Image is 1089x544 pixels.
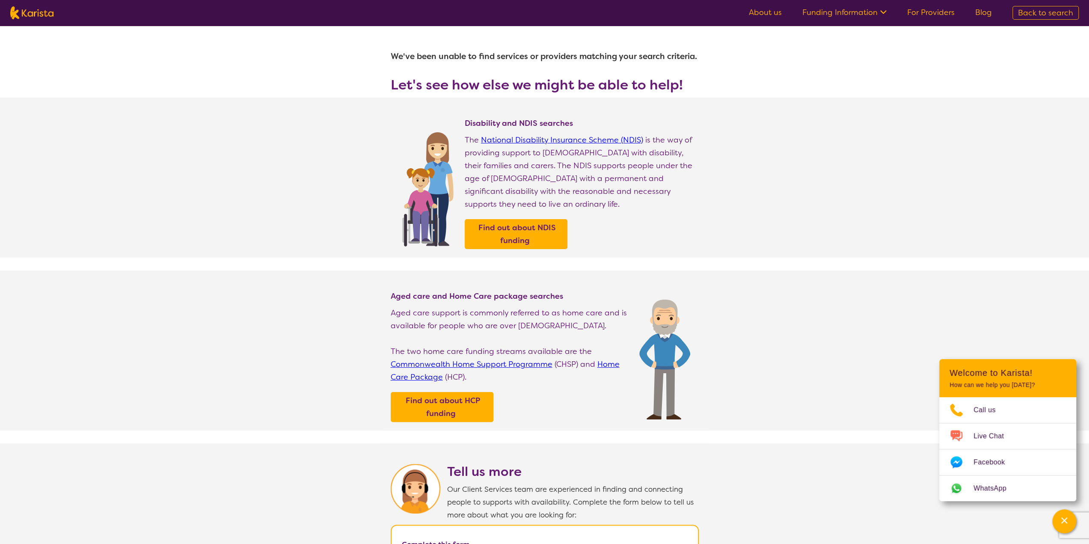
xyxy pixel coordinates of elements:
[907,7,955,18] a: For Providers
[973,430,1014,443] span: Live Chat
[10,6,53,19] img: Karista logo
[639,300,690,419] img: Find Age care and home care package services and providers
[406,395,480,419] b: Find out about HCP funding
[975,7,992,18] a: Blog
[391,291,631,301] h4: Aged care and Home Care package searches
[973,404,1006,416] span: Call us
[802,7,887,18] a: Funding Information
[939,397,1076,501] ul: Choose channel
[950,368,1066,378] h2: Welcome to Karista!
[749,7,782,18] a: About us
[393,394,491,420] a: Find out about HCP funding
[447,464,699,479] h2: Tell us more
[399,127,456,247] img: Find NDIS and Disability services and providers
[939,359,1076,501] div: Channel Menu
[1018,8,1073,18] span: Back to search
[391,345,631,383] p: The two home care funding streams available are the (CHSP) and (HCP).
[447,483,699,521] p: Our Client Services team are experienced in finding and connecting people to supports with availa...
[1052,509,1076,533] button: Channel Menu
[391,306,631,332] p: Aged care support is commonly referred to as home care and is available for people who are over [...
[939,476,1076,501] a: Web link opens in a new tab.
[391,359,552,369] a: Commonwealth Home Support Programme
[391,77,699,92] h3: Let's see how else we might be able to help!
[391,46,699,67] h1: We've been unable to find services or providers matching your search criteria.
[1012,6,1079,20] a: Back to search
[973,482,1017,495] span: WhatsApp
[467,221,565,247] a: Find out about NDIS funding
[950,381,1066,389] p: How can we help you [DATE]?
[973,456,1015,469] span: Facebook
[481,135,643,145] a: National Disability Insurance Scheme (NDIS)
[478,223,556,246] b: Find out about NDIS funding
[391,464,440,514] img: Karista Client Service
[465,134,699,211] p: The is the way of providing support to [DEMOGRAPHIC_DATA] with disability, their families and car...
[465,118,699,128] h4: Disability and NDIS searches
